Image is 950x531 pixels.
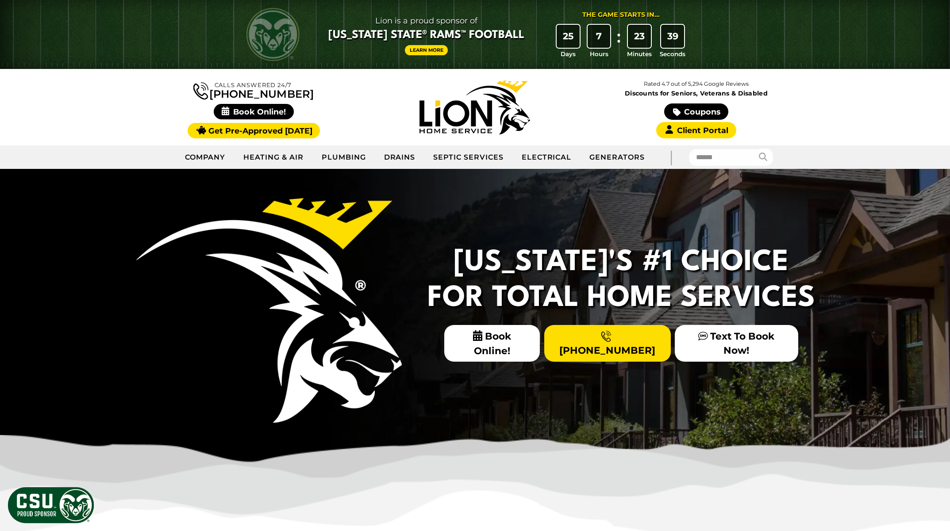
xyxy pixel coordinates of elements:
span: Days [561,50,576,58]
img: Lion Home Service [419,80,530,134]
a: Septic Services [424,146,512,168]
img: CSU Sponsor Badge [7,486,95,524]
div: : [614,25,623,59]
a: [PHONE_NUMBER] [193,80,314,99]
span: Hours [590,50,608,58]
a: Electrical [513,146,581,168]
a: Text To Book Now! [675,325,798,361]
img: CSU Rams logo [246,8,300,61]
span: Discounts for Seniors, Veterans & Disabled [588,90,805,96]
a: Coupons [664,103,728,120]
a: Heating & Air [235,146,312,168]
a: Client Portal [656,122,736,138]
a: Get Pre-Approved [DATE] [188,123,320,138]
a: Plumbing [313,146,375,168]
div: 39 [661,25,684,48]
span: Minutes [627,50,652,58]
span: Seconds [660,50,685,58]
div: 25 [557,25,580,48]
a: Learn More [405,45,448,55]
span: Book Online! [444,325,540,362]
h2: [US_STATE]'s #1 Choice For Total Home Services [422,245,820,316]
a: Company [176,146,235,168]
p: Rated 4.7 out of 5,294 Google Reviews [585,79,807,89]
span: Lion is a proud sponsor of [328,14,524,28]
div: 23 [628,25,651,48]
a: [PHONE_NUMBER] [544,325,671,361]
div: 7 [588,25,611,48]
a: Drains [375,146,425,168]
div: | [654,145,689,169]
span: Book Online! [214,104,294,119]
a: Generators [581,146,654,168]
span: [US_STATE] State® Rams™ Football [328,28,524,43]
div: The Game Starts in... [582,10,660,20]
